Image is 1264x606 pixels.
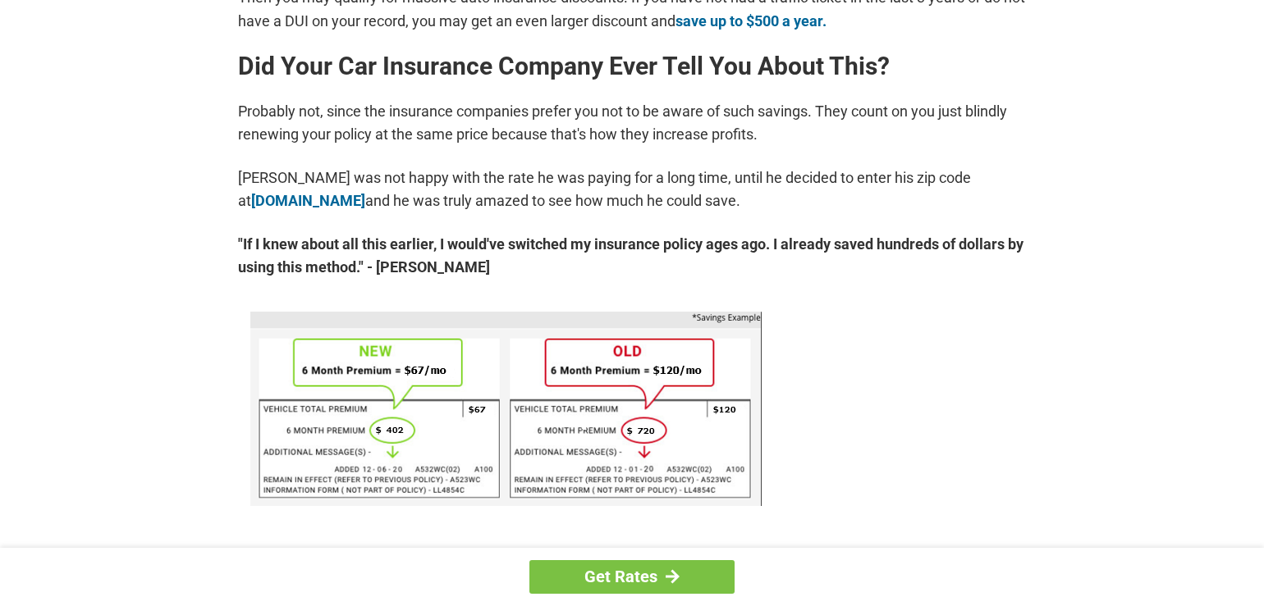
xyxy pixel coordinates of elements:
img: savings [250,312,762,506]
strong: "If I knew about all this earlier, I would've switched my insurance policy ages ago. I already sa... [238,233,1026,279]
a: save up to $500 a year. [676,12,827,30]
h2: Did Your Car Insurance Company Ever Tell You About This? [238,53,1026,80]
a: Get Rates [529,560,735,594]
p: [PERSON_NAME] was not happy with the rate he was paying for a long time, until he decided to ente... [238,166,1026,212]
p: Probably not, since the insurance companies prefer you not to be aware of such savings. They coun... [238,100,1026,146]
a: [DOMAIN_NAME] [251,192,365,209]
